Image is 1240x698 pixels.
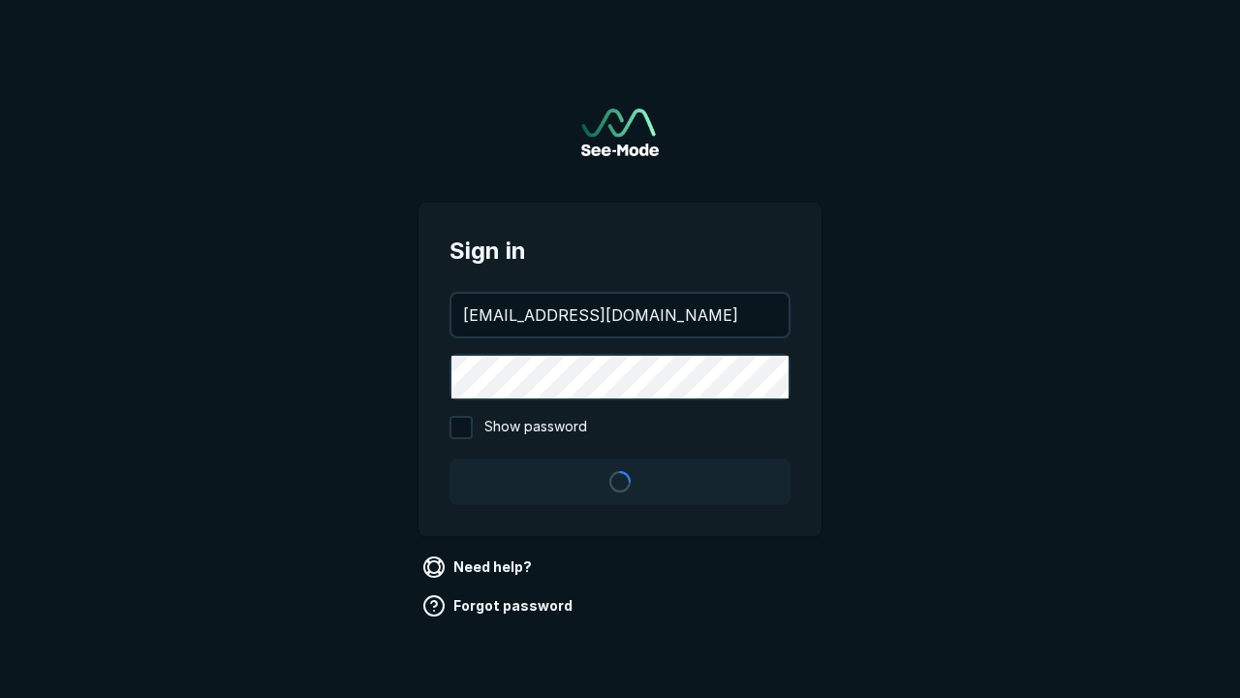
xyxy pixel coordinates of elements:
span: Sign in [449,234,790,269]
img: See-Mode Logo [581,109,659,156]
a: Forgot password [418,590,580,621]
span: Show password [484,416,587,439]
a: Go to sign in [581,109,659,156]
input: your@email.com [451,294,789,336]
a: Need help? [418,552,540,583]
